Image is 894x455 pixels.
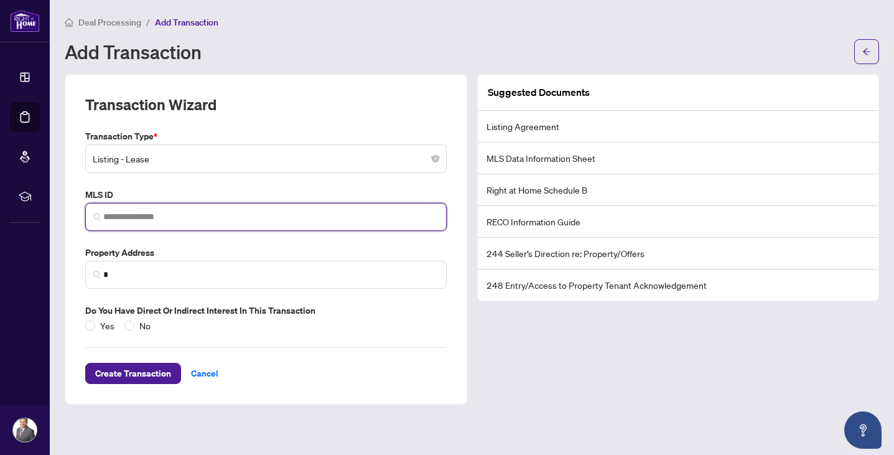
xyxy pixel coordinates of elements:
[478,206,879,238] li: RECO Information Guide
[862,47,871,56] span: arrow-left
[10,9,40,32] img: logo
[478,270,879,301] li: 248 Entry/Access to Property Tenant Acknowledgement
[134,319,156,332] span: No
[85,363,181,384] button: Create Transaction
[478,111,879,143] li: Listing Agreement
[95,319,119,332] span: Yes
[95,364,171,383] span: Create Transaction
[65,18,73,27] span: home
[432,155,439,162] span: close-circle
[155,17,218,28] span: Add Transaction
[85,304,447,317] label: Do you have direct or indirect interest in this transaction
[85,188,447,202] label: MLS ID
[85,95,217,115] h2: Transaction Wizard
[488,85,590,100] article: Suggested Documents
[93,271,101,278] img: search_icon
[85,129,447,143] label: Transaction Type
[93,147,439,171] span: Listing - Lease
[478,238,879,270] li: 244 Seller’s Direction re: Property/Offers
[181,363,228,384] button: Cancel
[93,213,101,220] img: search_icon
[85,246,447,260] label: Property Address
[478,174,879,206] li: Right at Home Schedule B
[844,411,882,449] button: Open asap
[146,15,150,29] li: /
[65,42,202,62] h1: Add Transaction
[13,418,37,442] img: Profile Icon
[191,364,218,383] span: Cancel
[78,17,141,28] span: Deal Processing
[478,143,879,174] li: MLS Data Information Sheet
